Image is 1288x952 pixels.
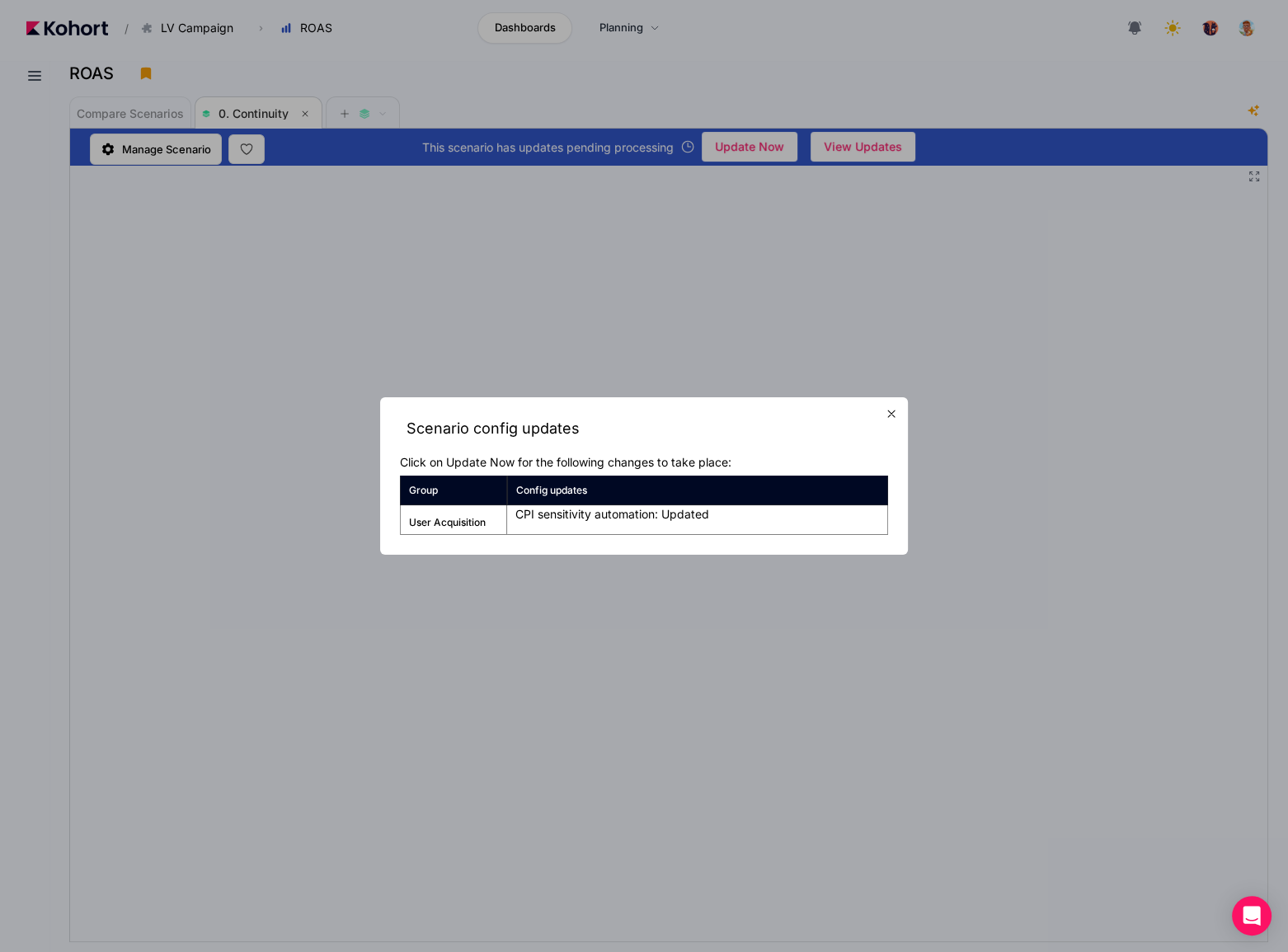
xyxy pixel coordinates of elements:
p: Click on Update Now for the following changes to take place: [400,453,888,471]
th: Group [400,476,507,505]
p: CPI sensitivity automation: Updated [515,505,879,523]
div: Open Intercom Messenger [1232,896,1272,936]
span: Scenario config updates [407,420,580,437]
th: User Acquisition [400,505,507,535]
th: Config updates [507,476,888,505]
